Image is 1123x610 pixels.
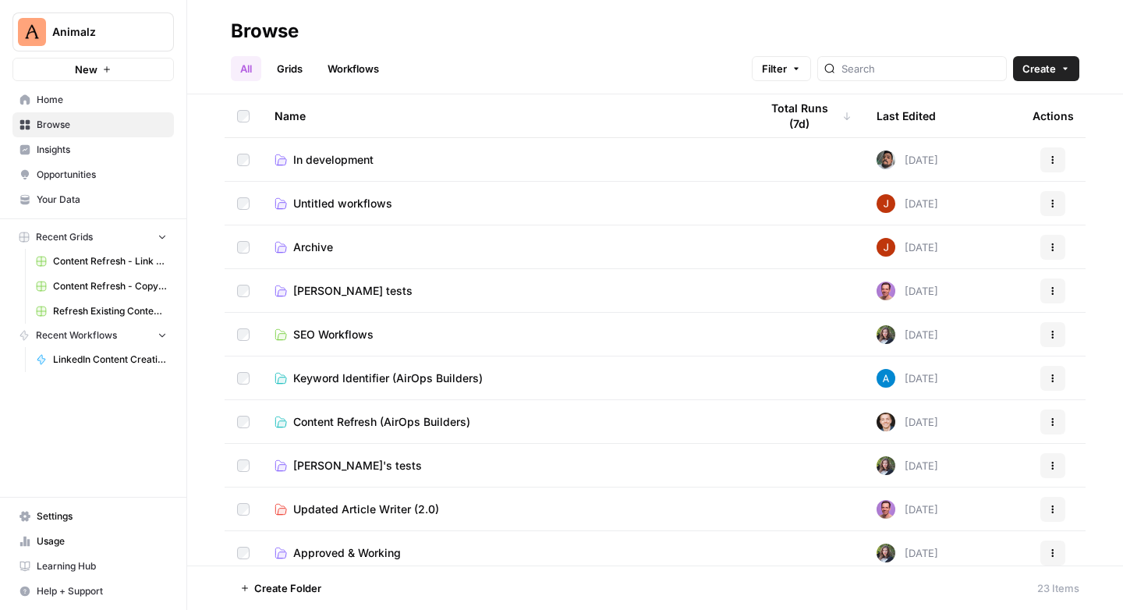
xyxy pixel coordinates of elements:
[877,456,895,475] img: axfdhis7hqllw7znytczg3qeu3ls
[53,304,167,318] span: Refresh Existing Content - Test
[254,580,321,596] span: Create Folder
[877,94,936,137] div: Last Edited
[12,112,174,137] a: Browse
[12,579,174,604] button: Help + Support
[293,545,401,561] span: Approved & Working
[275,94,735,137] div: Name
[877,369,895,388] img: o3cqybgnmipr355j8nz4zpq1mc6x
[37,193,167,207] span: Your Data
[18,18,46,46] img: Animalz Logo
[275,502,735,517] a: Updated Article Writer (2.0)
[877,194,938,213] div: [DATE]
[877,500,895,519] img: 6puihir5v8umj4c82kqcaj196fcw
[275,545,735,561] a: Approved & Working
[12,137,174,162] a: Insights
[275,239,735,255] a: Archive
[877,282,938,300] div: [DATE]
[12,225,174,249] button: Recent Grids
[877,238,895,257] img: erg4ip7zmrmc8e5ms3nyz8p46hz7
[37,509,167,523] span: Settings
[12,187,174,212] a: Your Data
[1022,61,1056,76] span: Create
[762,61,787,76] span: Filter
[12,58,174,81] button: New
[275,283,735,299] a: [PERSON_NAME] tests
[12,162,174,187] a: Opportunities
[877,413,938,431] div: [DATE]
[877,456,938,475] div: [DATE]
[37,118,167,132] span: Browse
[877,282,895,300] img: 6puihir5v8umj4c82kqcaj196fcw
[293,152,374,168] span: In development
[275,152,735,168] a: In development
[877,151,895,169] img: u93l1oyz1g39q1i4vkrv6vz0p6p4
[231,19,299,44] div: Browse
[37,93,167,107] span: Home
[52,24,147,40] span: Animalz
[231,56,261,81] a: All
[293,239,333,255] span: Archive
[36,230,93,244] span: Recent Grids
[293,414,470,430] span: Content Refresh (AirOps Builders)
[29,299,174,324] a: Refresh Existing Content - Test
[293,458,422,473] span: [PERSON_NAME]'s tests
[275,414,735,430] a: Content Refresh (AirOps Builders)
[36,328,117,342] span: Recent Workflows
[53,254,167,268] span: Content Refresh - Link & Meta Update
[877,369,938,388] div: [DATE]
[877,325,895,344] img: axfdhis7hqllw7znytczg3qeu3ls
[1037,580,1079,596] div: 23 Items
[29,274,174,299] a: Content Refresh - Copy Update
[275,371,735,386] a: Keyword Identifier (AirOps Builders)
[275,196,735,211] a: Untitled workflows
[293,196,392,211] span: Untitled workflows
[12,504,174,529] a: Settings
[37,534,167,548] span: Usage
[53,353,167,367] span: LinkedIn Content Creation
[37,584,167,598] span: Help + Support
[12,324,174,347] button: Recent Workflows
[877,544,938,562] div: [DATE]
[1013,56,1079,81] button: Create
[318,56,388,81] a: Workflows
[877,194,895,213] img: erg4ip7zmrmc8e5ms3nyz8p46hz7
[877,238,938,257] div: [DATE]
[37,168,167,182] span: Opportunities
[29,347,174,372] a: LinkedIn Content Creation
[752,56,811,81] button: Filter
[293,327,374,342] span: SEO Workflows
[877,413,895,431] img: lgt9qu58mh3yk4jks3syankzq6oi
[53,279,167,293] span: Content Refresh - Copy Update
[877,544,895,562] img: axfdhis7hqllw7znytczg3qeu3ls
[75,62,97,77] span: New
[760,94,852,137] div: Total Runs (7d)
[293,283,413,299] span: [PERSON_NAME] tests
[29,249,174,274] a: Content Refresh - Link & Meta Update
[877,500,938,519] div: [DATE]
[877,325,938,344] div: [DATE]
[275,327,735,342] a: SEO Workflows
[877,151,938,169] div: [DATE]
[37,559,167,573] span: Learning Hub
[293,502,439,517] span: Updated Article Writer (2.0)
[1033,94,1074,137] div: Actions
[12,554,174,579] a: Learning Hub
[267,56,312,81] a: Grids
[275,458,735,473] a: [PERSON_NAME]'s tests
[231,576,331,601] button: Create Folder
[293,371,483,386] span: Keyword Identifier (AirOps Builders)
[12,87,174,112] a: Home
[841,61,1000,76] input: Search
[12,12,174,51] button: Workspace: Animalz
[12,529,174,554] a: Usage
[37,143,167,157] span: Insights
